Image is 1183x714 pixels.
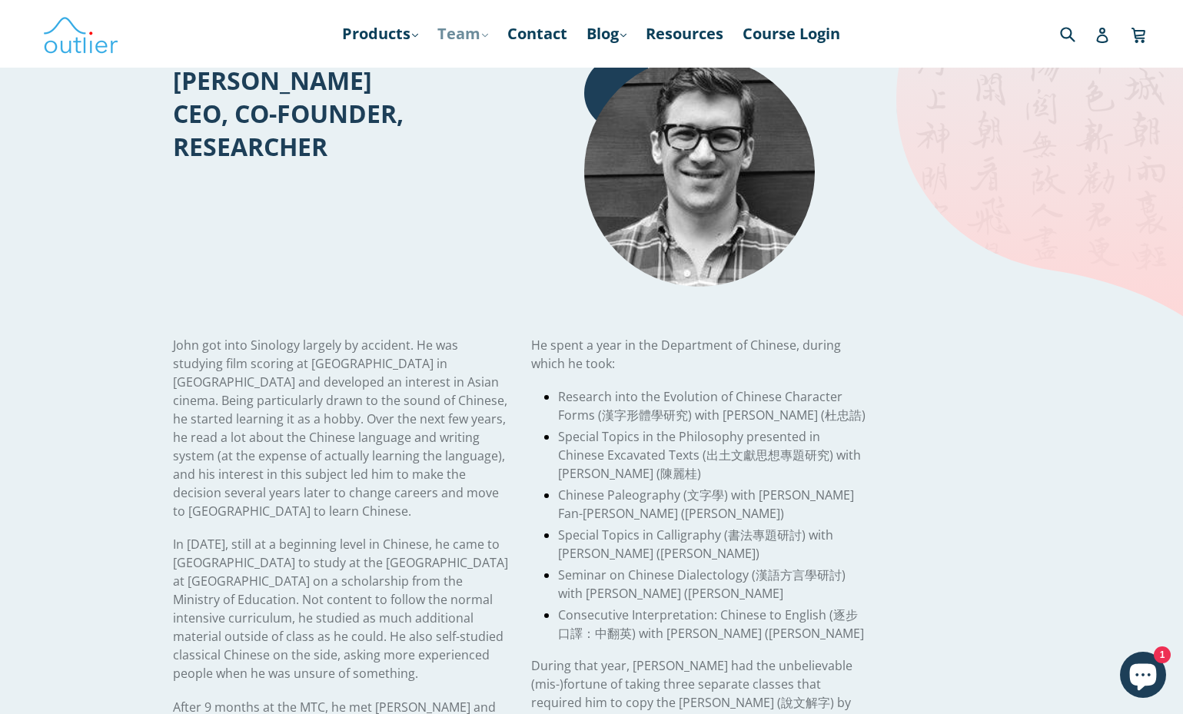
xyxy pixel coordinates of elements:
input: Search [1056,18,1098,49]
img: Outlier Linguistics [42,12,119,56]
span: J [173,337,176,354]
span: Special Topics in the Philosophy presented in Chinese Excavated Texts (出土文獻思想專題研究) with [PERSON_N... [558,428,861,482]
a: Course Login [735,20,848,48]
span: He spent a year in the Department of Chinese, during which he took: [531,337,841,372]
a: Blog [579,20,634,48]
a: Products [334,20,426,48]
inbox-online-store-chat: Shopify online store chat [1115,652,1171,702]
a: Resources [638,20,731,48]
span: Special Topics in Calligraphy (書法專題研討) with [PERSON_NAME] ([PERSON_NAME]) [558,526,833,562]
span: ohn got into Sinology largely by accident. He was studying film scoring at [GEOGRAPHIC_DATA] in [... [173,337,507,520]
h1: [PERSON_NAME] CEO, CO-FOUNDER, RESEARCHER [173,64,509,163]
a: Team [430,20,496,48]
span: Research into the Evolution of Chinese Character Forms (漢字形體學研究) with [PERSON_NAME] (杜忠誥) [558,388,866,423]
span: Chinese Paleography (文字學) with [PERSON_NAME] Fan-[PERSON_NAME] ([PERSON_NAME]) [558,487,854,522]
span: In [DATE], still at a beginning level in Chinese, he came to [GEOGRAPHIC_DATA] to study at the [G... [173,536,508,682]
a: Contact [500,20,575,48]
span: Consecutive Interpretation: Chinese to English (逐步口譯：中翻英) with [PERSON_NAME] ([PERSON_NAME] [558,606,864,642]
span: Seminar on Chinese Dialectology (漢語方言學研討) with [PERSON_NAME] ([PERSON_NAME] [558,566,846,602]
